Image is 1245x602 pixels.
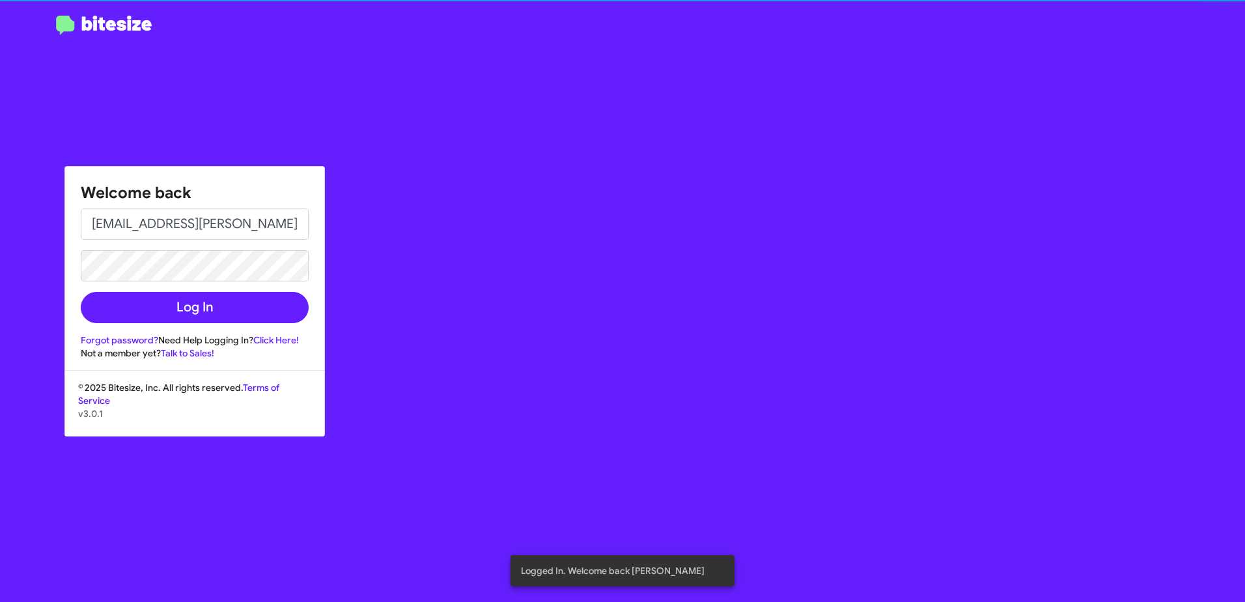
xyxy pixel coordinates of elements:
a: Talk to Sales! [161,347,214,359]
div: Not a member yet? [81,347,309,360]
a: Terms of Service [78,382,279,407]
button: Log In [81,292,309,323]
div: Need Help Logging In? [81,334,309,347]
a: Forgot password? [81,334,158,346]
span: Logged In. Welcome back [PERSON_NAME] [521,564,705,577]
p: v3.0.1 [78,407,311,420]
input: Email address [81,208,309,240]
h1: Welcome back [81,182,309,203]
div: © 2025 Bitesize, Inc. All rights reserved. [65,381,324,436]
a: Click Here! [253,334,299,346]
